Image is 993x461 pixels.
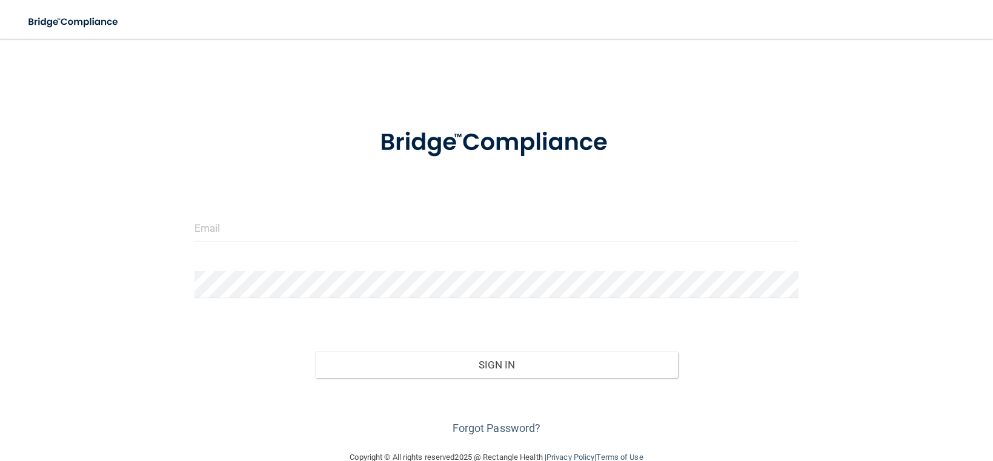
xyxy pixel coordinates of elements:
[18,10,130,34] img: bridge_compliance_login_screen.278c3ca4.svg
[355,111,637,174] img: bridge_compliance_login_screen.278c3ca4.svg
[453,422,541,434] a: Forgot Password?
[194,214,799,241] input: Email
[315,351,678,378] button: Sign In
